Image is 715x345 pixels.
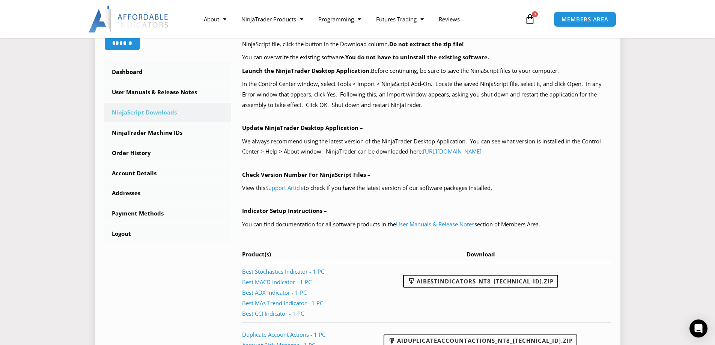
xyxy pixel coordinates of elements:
span: Download [467,250,495,258]
span: MEMBERS AREA [561,17,608,22]
a: NinjaScript Downloads [104,103,231,122]
p: You can find documentation for all software products in the section of Members Area. [242,219,611,230]
p: You can overwrite the existing software. [242,52,611,63]
nav: Account pages [104,62,231,244]
a: Dashboard [104,62,231,82]
p: We always recommend using the latest version of the NinjaTrader Desktop Application. You can see ... [242,136,611,157]
a: MEMBERS AREA [554,12,616,27]
nav: Menu [196,11,523,28]
a: Payment Methods [104,204,231,223]
a: Addresses [104,184,231,203]
a: AIBestIndicators_NT8_[TECHNICAL_ID].zip [403,275,558,288]
a: Logout [104,224,231,244]
b: Indicator Setup Instructions – [242,207,327,214]
a: Reviews [431,11,467,28]
b: Check Version Number For NinjaScript Files – [242,171,370,178]
a: User Manuals & Release Notes [104,83,231,102]
a: Best MAs Trend Indicator - 1 PC [242,299,323,307]
a: Best Stochastics Indicator - 1 PC [242,268,324,275]
img: LogoAI | Affordable Indicators – NinjaTrader [89,6,169,33]
a: Best MACD Indicator - 1 PC [242,278,312,286]
a: Order History [104,143,231,163]
p: Before continuing, be sure to save the NinjaScript files to your computer. [242,66,611,76]
a: Duplicate Account Actions - 1 PC [242,331,325,338]
span: 0 [532,11,538,17]
a: About [196,11,234,28]
a: User Manuals & Release Notes [396,220,474,228]
p: In the Control Center window, select Tools > Import > NinjaScript Add-On. Locate the saved NinjaS... [242,79,611,110]
a: Account Details [104,164,231,183]
div: Open Intercom Messenger [689,319,707,337]
span: Product(s) [242,250,271,258]
a: Futures Trading [369,11,431,28]
a: NinjaTrader Products [234,11,311,28]
a: NinjaTrader Machine IDs [104,123,231,143]
b: Update NinjaTrader Desktop Application – [242,124,363,131]
b: Do not extract the zip file! [389,40,464,48]
a: Best CCI Indicator - 1 PC [242,310,304,317]
p: Your purchased products with available NinjaScript downloads are listed in the table below, at th... [242,29,611,50]
a: 0 [513,8,546,30]
b: Launch the NinjaTrader Desktop Application. [242,67,371,74]
p: View this to check if you have the latest version of our software packages installed. [242,183,611,193]
a: [URL][DOMAIN_NAME] [423,148,482,155]
a: Support Article [265,184,304,191]
a: Programming [311,11,369,28]
b: You do not have to uninstall the existing software. [345,53,489,61]
a: Best ADX Indicator - 1 PC [242,289,307,296]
